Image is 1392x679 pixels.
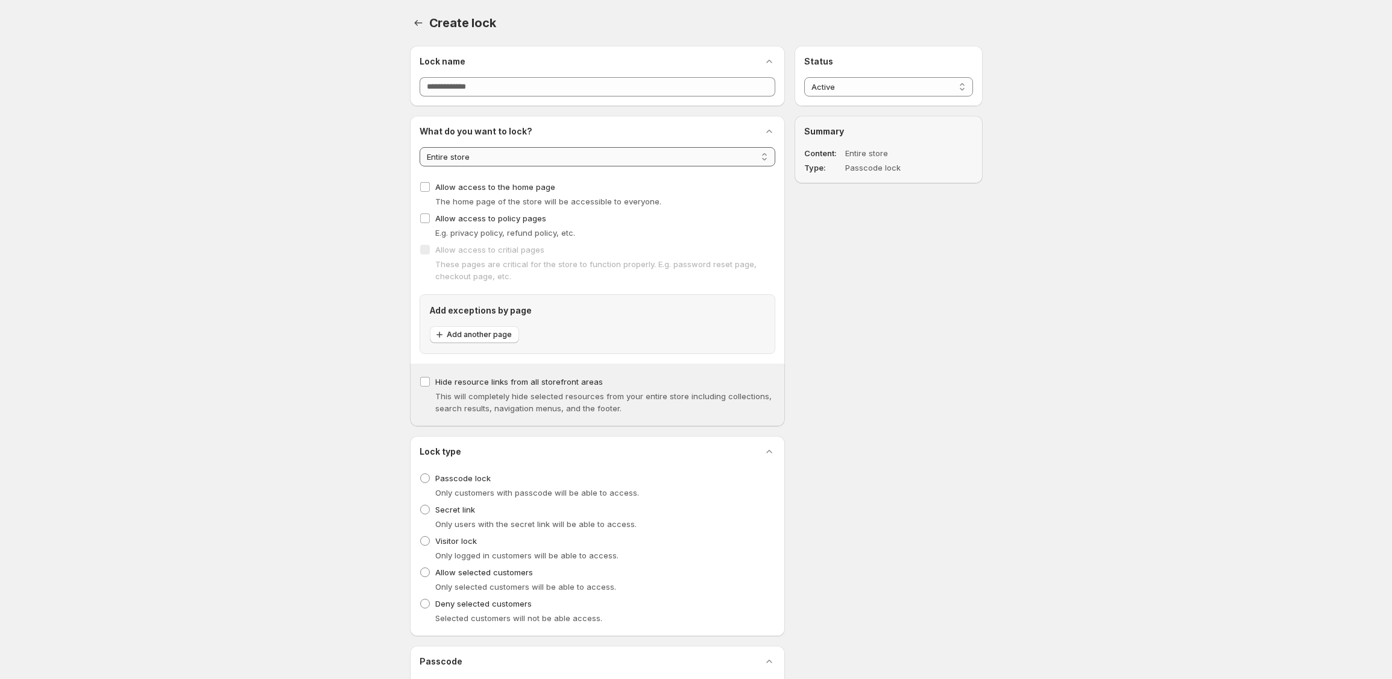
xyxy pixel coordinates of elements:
[435,613,602,623] span: Selected customers will not be able access.
[430,305,766,317] h2: Add exceptions by page
[435,245,544,254] span: Allow access to critial pages
[804,55,972,68] h2: Status
[804,162,843,174] dt: Type:
[435,551,619,560] span: Only logged in customers will be able to access.
[435,488,639,497] span: Only customers with passcode will be able to access.
[435,582,616,592] span: Only selected customers will be able to access.
[435,391,772,413] span: This will completely hide selected resources from your entire store including collections, search...
[435,259,757,281] span: These pages are critical for the store to function properly. E.g. password reset page, checkout p...
[435,213,546,223] span: Allow access to policy pages
[845,147,938,159] dd: Entire store
[420,55,465,68] h2: Lock name
[435,536,477,546] span: Visitor lock
[420,446,461,458] h2: Lock type
[420,655,462,668] h2: Passcode
[430,326,519,343] button: Add another page
[435,197,661,206] span: The home page of the store will be accessible to everyone.
[429,16,496,30] span: Create lock
[435,567,533,577] span: Allow selected customers
[447,330,512,340] span: Add another page
[804,125,972,137] h2: Summary
[420,125,532,137] h2: What do you want to lock?
[435,473,491,483] span: Passcode lock
[435,599,532,608] span: Deny selected customers
[435,505,475,514] span: Secret link
[435,228,575,238] span: E.g. privacy policy, refund policy, etc.
[804,147,843,159] dt: Content:
[845,162,938,174] dd: Passcode lock
[435,182,555,192] span: Allow access to the home page
[435,519,637,529] span: Only users with the secret link will be able to access.
[435,377,603,387] span: Hide resource links from all storefront areas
